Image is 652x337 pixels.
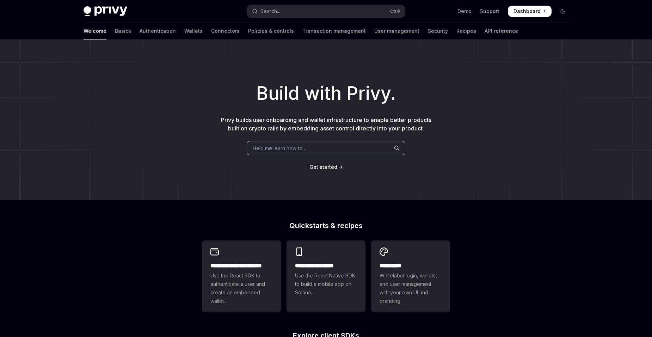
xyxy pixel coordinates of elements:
span: Privy builds user onboarding and wallet infrastructure to enable better products built on crypto ... [221,116,431,132]
a: Security [428,23,448,39]
a: **** **** **** ***Use the React Native SDK to build a mobile app on Solana. [287,240,365,312]
a: Basics [115,23,131,39]
a: User management [374,23,419,39]
a: Welcome [84,23,106,39]
span: Get started [309,164,337,170]
button: Toggle dark mode [557,6,568,17]
button: Open search [247,5,405,18]
span: Help me learn how to… [253,145,306,152]
a: Get started [309,164,337,171]
h1: Build with Privy. [11,80,641,107]
span: Use the React SDK to authenticate a user and create an embedded wallet. [210,271,272,305]
a: Recipes [456,23,476,39]
span: Whitelabel login, wallets, and user management with your own UI and branding. [380,271,442,305]
a: Dashboard [508,6,552,17]
h2: Quickstarts & recipes [202,222,450,229]
a: Support [480,8,499,15]
span: Ctrl K [390,8,401,14]
a: API reference [485,23,518,39]
span: Use the React Native SDK to build a mobile app on Solana. [295,271,357,297]
a: Authentication [140,23,176,39]
img: dark logo [84,6,127,16]
a: Wallets [184,23,203,39]
a: **** *****Whitelabel login, wallets, and user management with your own UI and branding. [371,240,450,312]
div: Search... [260,7,280,16]
a: Transaction management [302,23,366,39]
a: Demo [457,8,472,15]
span: Dashboard [513,8,541,15]
a: Policies & controls [248,23,294,39]
a: Connectors [211,23,240,39]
